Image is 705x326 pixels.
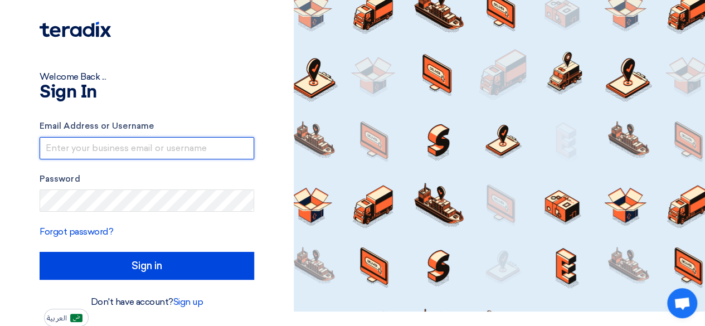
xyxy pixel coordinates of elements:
[667,288,697,318] div: Open chat
[40,70,254,84] div: Welcome Back ...
[173,296,203,307] a: Sign up
[70,314,82,322] img: ar-AR.png
[40,226,113,237] a: Forgot password?
[40,173,254,186] label: Password
[40,22,111,37] img: Teradix logo
[40,84,254,101] h1: Sign In
[40,120,254,133] label: Email Address or Username
[40,137,254,159] input: Enter your business email or username
[47,314,67,322] span: العربية
[40,252,254,280] input: Sign in
[40,295,254,309] div: Don't have account?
